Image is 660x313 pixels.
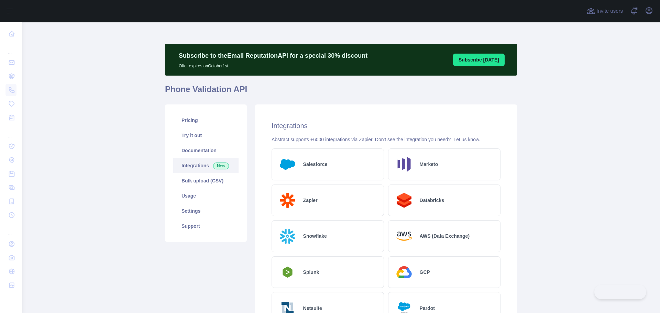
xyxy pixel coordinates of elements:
h2: GCP [420,269,430,276]
div: ... [5,223,16,236]
span: New [213,163,229,169]
h2: Marketo [420,161,438,168]
span: Invite users [596,7,623,15]
div: ... [5,41,16,55]
button: Subscribe [DATE] [453,54,505,66]
a: Try it out [173,128,239,143]
a: Let us know. [453,137,480,142]
h2: Salesforce [303,161,328,168]
img: Logo [277,226,298,246]
a: Settings [173,203,239,219]
iframe: Toggle Customer Support [594,285,646,299]
a: Bulk upload (CSV) [173,173,239,188]
img: Logo [277,265,298,280]
a: Support [173,219,239,234]
h2: AWS (Data Exchange) [420,233,470,239]
div: ... [5,125,16,139]
img: Logo [277,190,298,211]
h2: Netsuite [303,305,322,312]
img: Logo [394,190,414,211]
a: Pricing [173,113,239,128]
img: Logo [394,154,414,175]
a: Documentation [173,143,239,158]
h2: Integrations [272,121,500,131]
h2: Pardot [420,305,435,312]
h1: Phone Validation API [165,84,517,100]
p: Offer expires on October 1st. [179,60,367,69]
p: Subscribe to the Email Reputation API for a special 30 % discount [179,51,367,60]
div: Abstract supports +6000 integrations via Zapier. Don't see the integration you need? [272,136,500,143]
h2: Databricks [420,197,444,204]
img: Logo [394,226,414,246]
img: Logo [394,262,414,282]
a: Usage [173,188,239,203]
a: Integrations New [173,158,239,173]
h2: Splunk [303,269,319,276]
img: Logo [277,154,298,175]
button: Invite users [585,5,624,16]
h2: Snowflake [303,233,327,239]
h2: Zapier [303,197,318,204]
